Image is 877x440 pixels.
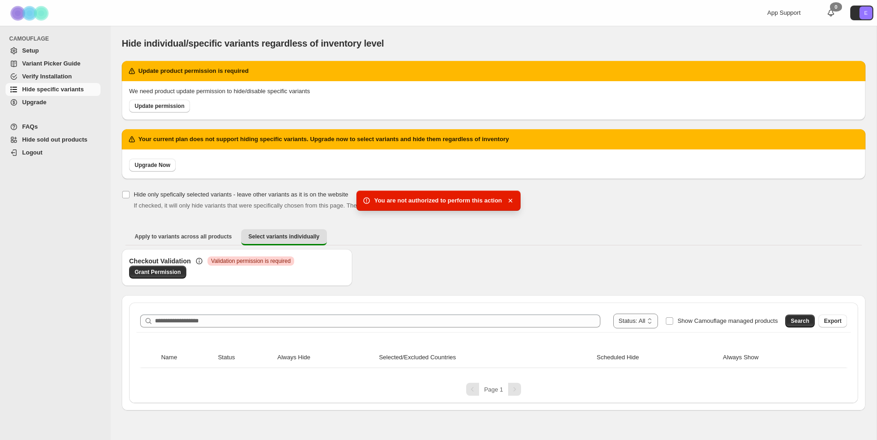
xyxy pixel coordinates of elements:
[6,96,101,109] a: Upgrade
[215,347,275,368] th: Status
[6,146,101,159] a: Logout
[818,315,847,327] button: Export
[826,8,836,18] a: 0
[9,35,104,42] span: CAMOUFLAGE
[376,347,594,368] th: Selected/Excluded Countries
[6,133,101,146] a: Hide sold out products
[129,88,310,95] span: We need product update permission to hide/disable specific variants
[22,149,42,156] span: Logout
[129,256,191,266] h3: Checkout Validation
[129,159,176,172] a: Upgrade Now
[850,6,873,20] button: Avatar with initials E
[864,10,867,16] text: E
[720,347,829,368] th: Always Show
[7,0,53,26] img: Camouflage
[824,317,841,325] span: Export
[129,100,190,113] a: Update permission
[158,347,215,368] th: Name
[136,383,851,396] nav: Pagination
[594,347,720,368] th: Scheduled Hide
[767,9,800,16] span: App Support
[6,57,101,70] a: Variant Picker Guide
[135,161,170,169] span: Upgrade Now
[6,120,101,133] a: FAQs
[127,229,239,244] button: Apply to variants across all products
[484,386,503,393] span: Page 1
[6,44,101,57] a: Setup
[138,66,249,76] h2: Update product permission is required
[22,73,72,80] span: Verify Installation
[135,102,184,110] span: Update permission
[22,60,80,67] span: Variant Picker Guide
[859,6,872,19] span: Avatar with initials E
[122,249,865,410] div: Select variants individually
[785,315,815,327] button: Search
[211,257,291,265] span: Validation permission is required
[22,99,47,106] span: Upgrade
[22,47,39,54] span: Setup
[134,202,441,209] span: If checked, it will only hide variants that were specifically chosen from this page. The other va...
[135,268,181,276] span: Grant Permission
[22,123,38,130] span: FAQs
[249,233,320,240] span: Select variants individually
[241,229,327,245] button: Select variants individually
[134,191,348,198] span: Hide only spefically selected variants - leave other variants as it is on the website
[791,317,809,325] span: Search
[22,86,84,93] span: Hide specific variants
[138,135,509,144] h2: Your current plan does not support hiding specific variants. Upgrade now to select variants and h...
[830,2,842,12] div: 0
[374,196,502,205] span: You are not authorized to perform this action
[129,266,186,279] a: Grant Permission
[122,38,384,48] span: Hide individual/specific variants regardless of inventory level
[6,83,101,96] a: Hide specific variants
[275,347,376,368] th: Always Hide
[135,233,232,240] span: Apply to variants across all products
[677,317,778,324] span: Show Camouflage managed products
[6,70,101,83] a: Verify Installation
[22,136,88,143] span: Hide sold out products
